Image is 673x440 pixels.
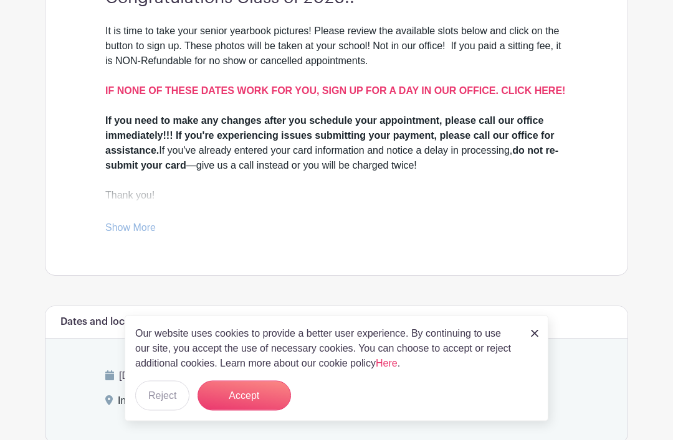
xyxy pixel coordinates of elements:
[105,189,568,204] div: Thank you!
[135,381,189,411] button: Reject
[105,369,568,384] p: [DATE] 09:30 am to 03:00 pm
[135,326,518,371] p: Our website uses cookies to provide a better user experience. By continuing to use our site, you ...
[531,330,538,337] img: close_button-5f87c8562297e5c2d7936805f587ecaba9071eb48480494691a3f1689db116b3.svg
[105,86,565,96] a: IF NONE OF THESE DATES WORK FOR YOU, SIGN UP FOR A DAY IN OUR OFFICE. CLICK HERE!
[105,116,554,156] strong: If you need to make any changes after you schedule your appointment, please call our office immed...
[105,204,568,233] div: Images, Inc.
[198,381,291,411] button: Accept
[60,317,154,329] h6: Dates and locations
[376,358,398,368] a: Here
[118,394,274,414] div: Images, Inc, [STREET_ADDRESS]
[105,146,558,171] strong: do not re-submit your card
[105,24,568,114] div: It is time to take your senior yearbook pictures! Please review the available slots below and cli...
[105,223,156,238] a: Show More
[105,114,568,174] div: If you've already entered your card information and notice a delay in processing, —give us a call...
